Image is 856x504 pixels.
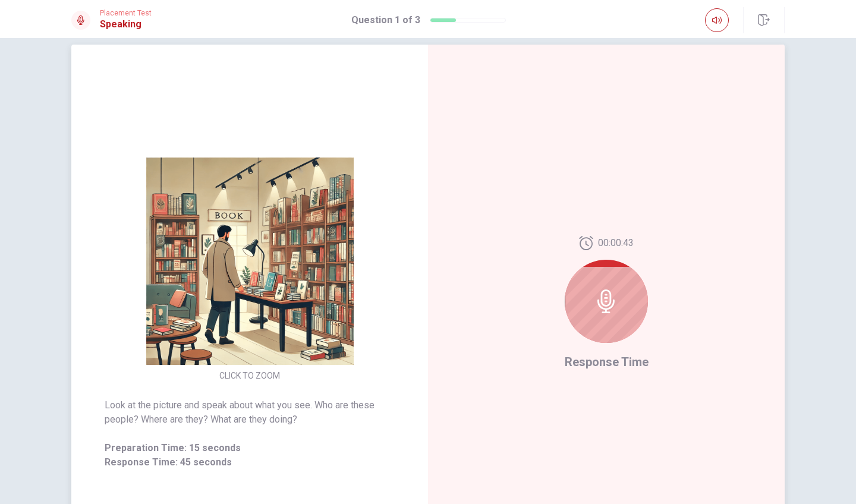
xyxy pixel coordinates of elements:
[100,9,152,17] span: Placement Test
[105,398,395,427] span: Look at the picture and speak about what you see. Who are these people? Where are they? What are ...
[565,355,649,369] span: Response Time
[100,17,152,31] h1: Speaking
[598,236,634,250] span: 00:00:43
[136,157,364,365] img: [object Object]
[105,455,395,470] span: Response Time: 45 seconds
[351,13,420,27] h1: Question 1 of 3
[105,441,395,455] span: Preparation Time: 15 seconds
[215,367,285,384] button: CLICK TO ZOOM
